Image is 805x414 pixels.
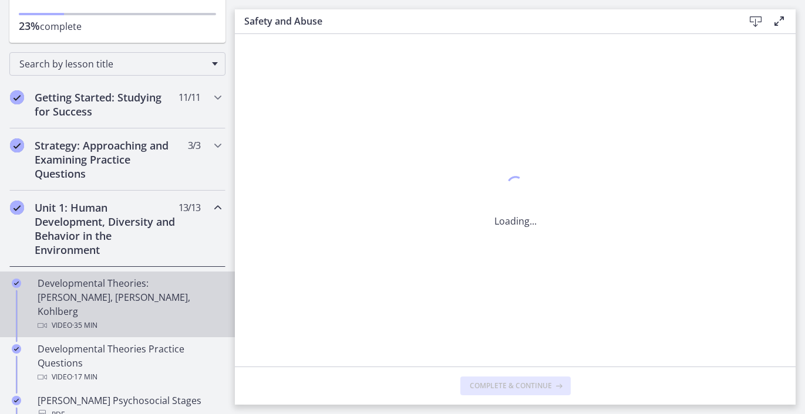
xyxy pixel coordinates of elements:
h3: Safety and Abuse [244,14,725,28]
span: 11 / 11 [178,90,200,104]
h2: Unit 1: Human Development, Diversity and Behavior in the Environment [35,201,178,257]
i: Completed [10,90,24,104]
div: Developmental Theories Practice Questions [38,342,221,384]
div: 1 [494,173,537,200]
span: 23% [19,19,40,33]
div: Video [38,370,221,384]
h2: Getting Started: Studying for Success [35,90,178,118]
i: Completed [12,279,21,288]
p: Loading... [494,214,537,228]
i: Completed [12,344,21,354]
div: Video [38,318,221,332]
i: Completed [10,201,24,215]
i: Completed [10,138,24,152]
h2: Strategy: Approaching and Examining Practice Questions [35,138,178,181]
span: 3 / 3 [188,138,200,152]
div: Developmental Theories: [PERSON_NAME], [PERSON_NAME], Kohlberg [38,276,221,332]
i: Completed [12,396,21,405]
button: Complete & continue [460,376,571,395]
p: complete [19,19,216,33]
span: · 35 min [72,318,97,332]
div: Search by lesson title [9,52,225,76]
span: 13 / 13 [178,201,200,215]
span: · 17 min [72,370,97,384]
span: Complete & continue [470,381,552,391]
span: Search by lesson title [19,57,206,70]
